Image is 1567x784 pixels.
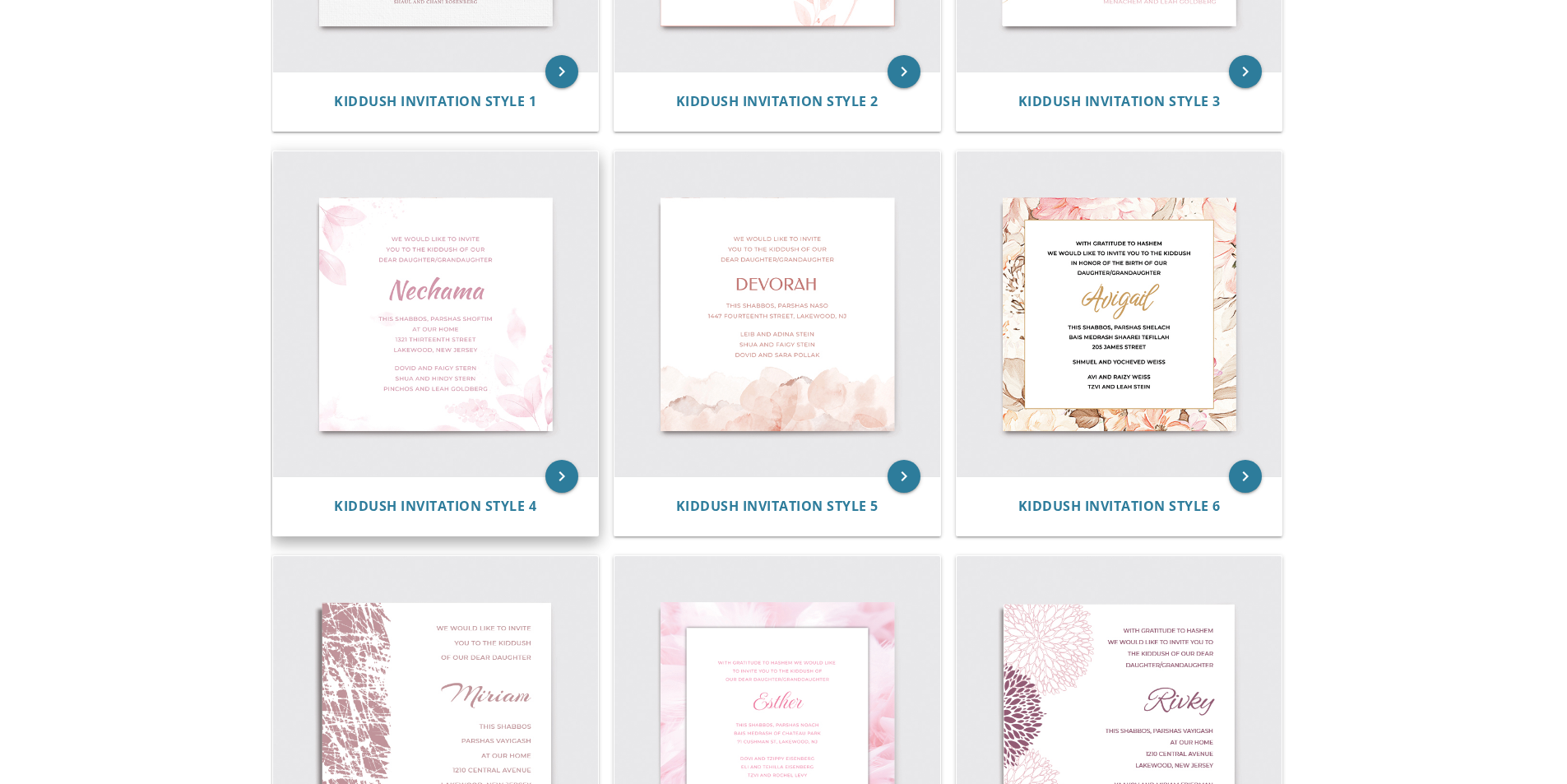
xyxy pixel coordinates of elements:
[334,92,536,110] span: Kiddush Invitation Style 1
[334,94,536,109] a: Kiddush Invitation Style 1
[1018,92,1221,110] span: Kiddush Invitation Style 3
[1018,499,1221,514] a: Kiddush Invitation Style 6
[888,55,920,88] a: keyboard_arrow_right
[1018,497,1221,515] span: Kiddush Invitation Style 6
[676,499,879,514] a: Kiddush Invitation Style 5
[676,92,879,110] span: Kiddush Invitation Style 2
[957,151,1282,477] img: Kiddush Invitation Style 6
[888,460,920,493] a: keyboard_arrow_right
[545,460,578,493] a: keyboard_arrow_right
[676,497,879,515] span: Kiddush Invitation Style 5
[273,151,599,477] img: Kiddush Invitation Style 4
[334,497,536,515] span: Kiddush Invitation Style 4
[1018,94,1221,109] a: Kiddush Invitation Style 3
[676,94,879,109] a: Kiddush Invitation Style 2
[1229,55,1262,88] a: keyboard_arrow_right
[1229,460,1262,493] a: keyboard_arrow_right
[545,55,578,88] a: keyboard_arrow_right
[334,499,536,514] a: Kiddush Invitation Style 4
[614,151,940,477] img: Kiddush Invitation Style 5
